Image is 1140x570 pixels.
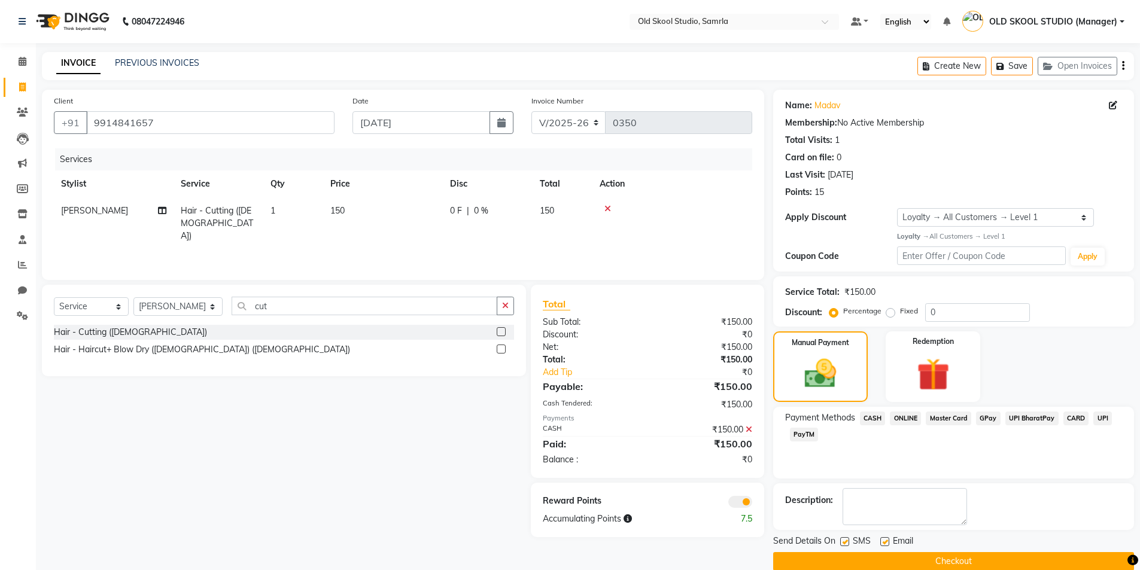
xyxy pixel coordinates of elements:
a: Madav [814,99,840,112]
button: Save [991,57,1033,75]
span: 150 [330,205,345,216]
div: Discount: [534,328,647,341]
span: Master Card [926,412,971,425]
div: Hair - Cutting ([DEMOGRAPHIC_DATA]) [54,326,207,339]
div: Payments [543,413,752,423]
div: Points: [785,186,812,199]
span: Hair - Cutting ([DEMOGRAPHIC_DATA]) [181,205,253,241]
input: Search by Name/Mobile/Email/Code [86,111,335,134]
span: 150 [540,205,554,216]
span: GPay [976,412,1001,425]
img: logo [31,5,113,38]
th: Total [533,170,592,197]
div: ₹150.00 [647,316,761,328]
div: Description: [785,494,833,507]
div: ₹150.00 [647,341,761,353]
span: Email [893,535,913,550]
span: Total [543,298,570,310]
b: 08047224946 [132,5,184,38]
div: ₹0 [667,366,761,379]
th: Action [592,170,752,197]
div: No Active Membership [785,117,1122,129]
div: 1 [835,134,840,147]
label: Percentage [843,306,881,316]
span: CASH [860,412,886,425]
a: PREVIOUS INVOICES [115,57,199,68]
div: Apply Discount [785,211,898,224]
div: CASH [534,423,647,436]
div: Total: [534,353,647,366]
th: Stylist [54,170,174,197]
div: Payable: [534,379,647,394]
div: ₹150.00 [647,379,761,394]
div: Name: [785,99,812,112]
label: Redemption [913,336,954,347]
div: Cash Tendered: [534,398,647,411]
div: 15 [814,186,824,199]
span: PayTM [790,428,819,441]
div: [DATE] [828,169,853,181]
div: Service Total: [785,286,840,298]
div: Last Visit: [785,169,825,181]
span: SMS [853,535,871,550]
button: +91 [54,111,87,134]
div: 0 [837,151,841,164]
span: 0 % [474,205,488,217]
div: ₹150.00 [647,398,761,411]
div: Card on file: [785,151,834,164]
label: Fixed [900,306,918,316]
div: ₹150.00 [844,286,875,298]
div: Reward Points [534,495,647,508]
div: ₹150.00 [647,437,761,451]
div: Total Visits: [785,134,832,147]
div: Coupon Code [785,250,898,263]
a: INVOICE [56,53,101,74]
div: Accumulating Points [534,513,704,525]
div: ₹0 [647,453,761,466]
div: Paid: [534,437,647,451]
button: Apply [1071,248,1105,266]
div: Discount: [785,306,822,319]
div: ₹150.00 [647,423,761,436]
img: _cash.svg [795,355,846,392]
button: Create New [917,57,986,75]
span: 1 [270,205,275,216]
th: Disc [443,170,533,197]
span: OLD SKOOL STUDIO (Manager) [989,16,1117,28]
label: Invoice Number [531,96,583,106]
span: UPI [1093,412,1112,425]
span: Payment Methods [785,412,855,424]
div: Services [55,148,761,170]
span: | [467,205,469,217]
span: 0 F [450,205,462,217]
span: [PERSON_NAME] [61,205,128,216]
div: ₹150.00 [647,353,761,366]
th: Service [174,170,263,197]
div: Balance : [534,453,647,466]
img: _gift.svg [907,354,960,395]
th: Price [323,170,443,197]
strong: Loyalty → [897,232,929,240]
span: ONLINE [890,412,921,425]
div: Net: [534,341,647,353]
span: CARD [1063,412,1089,425]
span: Send Details On [773,535,835,550]
label: Manual Payment [792,337,849,348]
div: 7.5 [704,513,761,525]
span: UPI BharatPay [1005,412,1059,425]
div: Sub Total: [534,316,647,328]
button: Open Invoices [1038,57,1117,75]
label: Client [54,96,73,106]
label: Date [352,96,369,106]
div: All Customers → Level 1 [897,231,1122,242]
a: Add Tip [534,366,666,379]
div: Membership: [785,117,837,129]
div: ₹0 [647,328,761,341]
img: OLD SKOOL STUDIO (Manager) [962,11,983,32]
input: Search or Scan [232,297,497,315]
div: Hair - Haircut+ Blow Dry ([DEMOGRAPHIC_DATA]) ([DEMOGRAPHIC_DATA]) [54,343,350,356]
input: Enter Offer / Coupon Code [897,246,1066,265]
th: Qty [263,170,323,197]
